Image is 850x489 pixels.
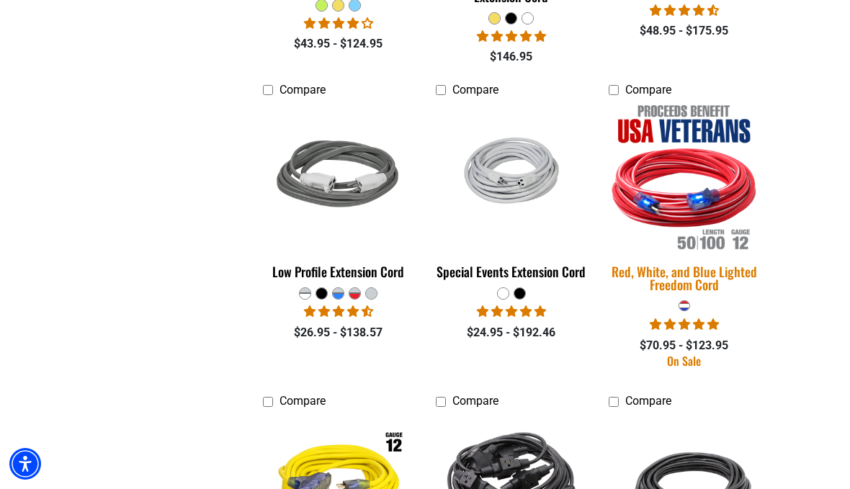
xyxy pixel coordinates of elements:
div: $24.95 - $192.46 [436,324,587,341]
span: 5.00 stars [477,305,546,318]
span: Compare [452,394,498,408]
span: Compare [625,394,671,408]
div: Special Events Extension Cord [436,265,587,278]
div: $43.95 - $124.95 [263,35,414,53]
span: 4.00 stars [304,17,373,30]
span: Compare [279,83,326,97]
div: Accessibility Menu [9,448,41,480]
span: 4.50 stars [304,305,373,318]
span: 4.62 stars [650,4,719,17]
div: On Sale [609,355,760,367]
a: white Special Events Extension Cord [436,104,587,287]
div: $48.95 - $175.95 [609,22,760,40]
a: Red, White, and Blue Lighted Freedom Cord Red, White, and Blue Lighted Freedom Cord [609,104,760,300]
div: $26.95 - $138.57 [263,324,414,341]
img: Red, White, and Blue Lighted Freedom Cord [598,98,771,254]
div: $70.95 - $123.95 [609,337,760,354]
a: grey & white Low Profile Extension Cord [263,104,414,287]
div: $146.95 [436,48,587,66]
span: Compare [279,394,326,408]
span: 5.00 stars [650,318,719,331]
img: white [434,125,589,226]
div: Low Profile Extension Cord [263,265,414,278]
span: Compare [625,83,671,97]
span: 4.80 stars [477,30,546,43]
span: Compare [452,83,498,97]
div: Red, White, and Blue Lighted Freedom Cord [609,265,760,291]
img: grey & white [261,106,416,246]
